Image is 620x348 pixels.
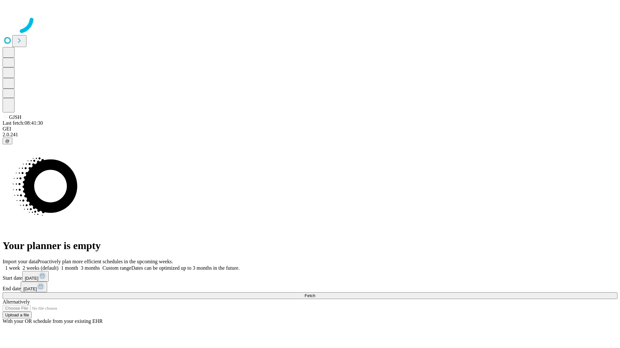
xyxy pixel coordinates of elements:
[3,259,37,264] span: Import your data
[61,265,78,271] span: 1 month
[3,282,617,292] div: End date
[3,318,103,324] span: With your OR schedule from your existing EHR
[37,259,173,264] span: Proactively plan more efficient schedules in the upcoming weeks.
[23,265,58,271] span: 2 weeks (default)
[5,139,10,143] span: @
[22,271,49,282] button: [DATE]
[21,282,47,292] button: [DATE]
[131,265,240,271] span: Dates can be optimized up to 3 months in the future.
[3,138,12,144] button: @
[9,114,21,120] span: GJSH
[3,240,617,252] h1: Your planner is empty
[3,126,617,132] div: GEI
[3,292,617,299] button: Fetch
[102,265,131,271] span: Custom range
[3,132,617,138] div: 2.0.241
[81,265,100,271] span: 3 months
[3,120,43,126] span: Last fetch: 08:41:30
[305,293,315,298] span: Fetch
[3,299,30,304] span: Alternatively
[3,312,32,318] button: Upload a file
[25,276,38,281] span: [DATE]
[5,265,20,271] span: 1 week
[23,286,37,291] span: [DATE]
[3,271,617,282] div: Start date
